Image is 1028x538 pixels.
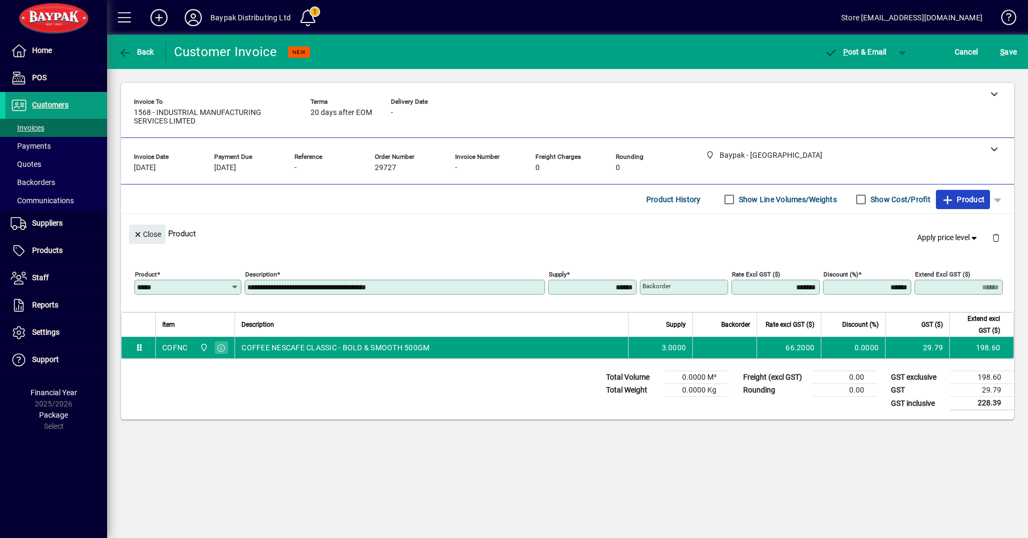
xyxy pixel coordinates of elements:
a: Support [5,347,107,373]
div: Store [EMAIL_ADDRESS][DOMAIN_NAME] [841,9,982,26]
a: Suppliers [5,210,107,237]
a: Staff [5,265,107,291]
span: Close [133,226,161,243]
span: Payments [11,142,51,150]
span: Products [32,246,63,255]
span: - [391,109,393,117]
span: Apply price level [917,232,979,243]
span: COFFEE NESCAFE CLASSIC - BOLD & SMOOTH 500GM [241,342,429,353]
button: Product History [642,190,705,209]
td: Freight (excl GST) [738,371,813,384]
button: Delete [983,225,1009,250]
span: ave [1000,43,1017,60]
app-page-header-button: Close [126,229,168,239]
mat-label: Backorder [642,282,671,290]
mat-label: Rate excl GST ($) [732,271,780,278]
button: Back [116,42,157,62]
span: 20 days after EOM [311,109,372,117]
span: - [294,164,297,172]
button: Close [129,225,165,244]
td: 0.0000 [821,337,885,358]
span: S [1000,48,1004,56]
span: P [843,48,848,56]
span: Back [118,48,154,56]
span: [DATE] [134,164,156,172]
button: Add [142,8,176,27]
a: Products [5,237,107,264]
a: Knowledge Base [993,2,1015,37]
span: Item [162,319,175,331]
span: [DATE] [214,164,236,172]
span: Home [32,46,52,55]
span: Discount (%) [842,319,879,331]
span: Backorders [11,178,55,187]
td: Rounding [738,384,813,397]
span: ost & Email [825,48,887,56]
a: Quotes [5,155,107,173]
span: Description [241,319,274,331]
span: 1568 - INDUSTRIAL MANUFACTURING SERVICES LIMTED [134,109,294,126]
a: Communications [5,191,107,210]
td: 0.00 [813,371,877,384]
div: COFNC [162,342,187,353]
td: 29.79 [885,337,949,358]
mat-label: Discount (%) [823,271,858,278]
button: Cancel [952,42,981,62]
span: Quotes [11,160,41,168]
a: Payments [5,137,107,155]
span: Communications [11,196,74,205]
button: Post & Email [819,42,892,62]
span: Support [32,355,59,364]
td: 228.39 [950,397,1014,410]
span: - [455,164,457,172]
span: Supply [666,319,686,331]
span: 0 [535,164,540,172]
a: Invoices [5,119,107,137]
div: Product [121,214,1014,253]
span: 0 [616,164,620,172]
td: 0.0000 Kg [665,384,729,397]
label: Show Line Volumes/Weights [737,194,837,205]
button: Profile [176,8,210,27]
button: Save [997,42,1019,62]
td: 198.60 [950,371,1014,384]
app-page-header-button: Delete [983,233,1009,242]
span: GST ($) [921,319,943,331]
mat-label: Product [135,271,157,278]
span: Staff [32,273,49,282]
mat-label: Extend excl GST ($) [915,271,970,278]
span: Suppliers [32,219,63,227]
td: Total Volume [601,371,665,384]
a: Reports [5,292,107,319]
span: Backorder [721,319,750,331]
td: 0.0000 M³ [665,371,729,384]
button: Apply price level [913,228,984,248]
span: Cancel [955,43,978,60]
span: 3.0000 [662,342,686,353]
span: Extend excl GST ($) [956,313,1000,336]
div: Baypak Distributing Ltd [210,9,291,26]
span: Settings [32,328,59,336]
span: Package [39,411,68,419]
div: 66.2000 [764,342,814,353]
span: Rate excl GST ($) [766,319,814,331]
span: Baypak - Onekawa [197,342,209,353]
span: Product History [646,191,701,208]
td: Total Weight [601,384,665,397]
app-page-header-button: Back [107,42,166,62]
span: Invoices [11,124,44,132]
span: Financial Year [31,388,77,397]
a: Backorders [5,173,107,191]
span: NEW [292,49,306,56]
a: Home [5,37,107,64]
mat-label: Description [245,271,277,278]
td: GST inclusive [886,397,950,410]
span: Product [941,191,985,208]
button: Product [936,190,990,209]
a: Settings [5,319,107,346]
span: Customers [32,101,69,109]
td: 29.79 [950,384,1014,397]
mat-label: Supply [549,271,566,278]
td: GST [886,384,950,397]
span: 29727 [375,164,396,172]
